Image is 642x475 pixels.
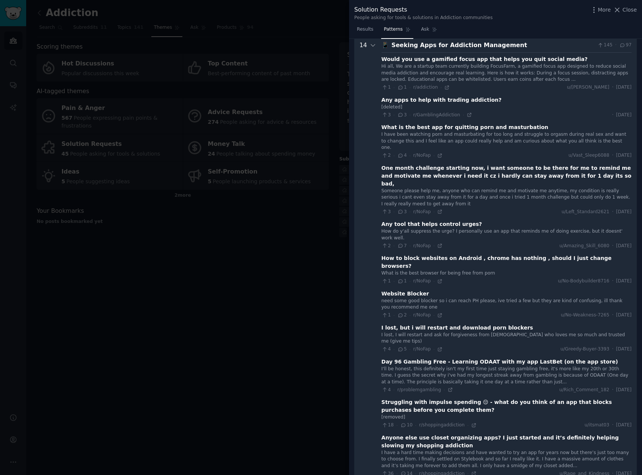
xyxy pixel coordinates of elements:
div: Anyone else use closet organizing apps? I just started and it’s definitely helping slowing my sho... [382,434,632,450]
span: 2 [397,312,407,319]
span: · [612,152,614,159]
span: u/Rich_Comment_182 [559,387,609,393]
span: · [444,387,445,392]
span: · [393,85,395,90]
span: [DATE] [616,209,632,215]
span: · [433,279,435,284]
span: 📱 [382,42,389,49]
span: · [393,209,395,214]
span: u/No-Bodybuilder8716 [558,278,609,285]
span: 5 [397,346,407,353]
span: · [612,278,614,285]
span: 10 [400,422,413,429]
span: [DATE] [616,312,632,319]
div: What is the best app for quitting porn and masturbation [382,123,549,131]
span: r/NoFap [413,209,431,214]
span: 4 [382,346,391,353]
span: 18 [382,422,394,429]
span: · [409,279,410,284]
div: One month challenge starting now, i want someone to be there for me to remind me and motivate me ... [382,164,632,188]
span: Ask [421,26,429,33]
span: u/Vast_Sleep6088 [568,152,609,159]
div: I lost, I will restart and ask for forgiveness from [DEMOGRAPHIC_DATA] who loves me so much and t... [382,332,632,345]
span: · [393,279,395,284]
span: [DATE] [616,278,632,285]
span: · [409,153,410,158]
span: · [615,42,617,49]
span: [DATE] [616,152,632,159]
span: 2 [382,243,391,249]
span: · [612,422,614,429]
span: · [612,209,614,215]
span: r/NoFap [413,153,431,158]
span: u/No-Weakness-7265 [561,312,609,319]
div: Hi all, We are a startup team currently building FocusFarm, a gamified focus app designed to redu... [382,63,632,83]
span: 7 [397,243,407,249]
span: · [612,312,614,319]
span: 97 [619,42,632,49]
span: 3 [382,209,391,215]
div: How to block websites on Android , chrome has nothing , should I just change browsers? [382,254,632,270]
span: 4 [382,387,391,393]
span: · [409,243,410,248]
span: 1 [397,84,407,91]
span: r/NoFap [413,346,431,352]
div: Struggling with impulse spending 😔 - what do you think of an app that blocks purchases before you... [382,398,632,414]
div: What is the best browser for being free from porn [382,270,632,277]
span: · [612,387,614,393]
div: Solution Requests [354,5,493,15]
span: [DATE] [616,84,632,91]
button: Close [613,6,637,14]
span: · [415,423,416,428]
span: Results [357,26,373,33]
span: Patterns [384,26,402,33]
span: 1 [382,84,391,91]
div: Someone please help me, anyone who can remind me and motivate me anytime, my condition is really ... [382,188,632,208]
span: [DATE] [616,112,632,119]
a: Patterns [381,24,413,39]
span: u/Greedy-Buyer-3393 [561,346,609,353]
span: r/GamblingAddiction [413,112,460,117]
div: I'll be honest, this definitely isn't my first time just staying gambling free, it's more like my... [382,366,632,386]
span: · [612,243,614,249]
span: · [467,423,468,428]
span: [DATE] [616,387,632,393]
span: · [433,243,435,248]
a: Results [354,24,376,39]
span: · [393,112,395,117]
span: · [433,313,435,318]
span: · [433,153,435,158]
span: 2 [382,152,391,159]
span: · [393,313,395,318]
span: r/NoFap [413,312,431,318]
span: · [463,112,464,117]
span: 145 [597,42,612,49]
div: [removed] [382,414,632,421]
span: · [393,387,395,392]
div: How do y'all suppress the urge? I personally use an app that reminds me of doing exercise, but it... [382,228,632,241]
span: u/Left_Standard2621 [562,209,609,215]
span: r/problemgambling [397,387,441,392]
span: r/shoppingaddiction [419,422,464,427]
span: · [409,313,410,318]
span: u/Amazing_Skill_6080 [559,243,609,249]
span: u/[PERSON_NAME] [567,84,609,91]
div: Would you use a gamified focus app that helps you quit social media? [382,55,588,63]
span: · [612,112,614,119]
span: [DATE] [616,422,632,429]
span: · [409,85,410,90]
div: I have been watching porn and masturbating for too long and struggle to orgasm during real sex an... [382,131,632,151]
div: I lost, but i will restart and download porn blockers [382,324,533,332]
span: [DATE] [616,243,632,249]
span: · [433,209,435,214]
div: People asking for tools & solutions in Addiction communities [354,15,493,21]
span: 4 [397,152,407,159]
span: · [396,423,398,428]
div: Website Blocker [382,290,429,298]
div: I have a hard time making decisions and have wanted to try an app for years now but there’s just ... [382,450,632,469]
span: · [393,153,395,158]
div: [deleted] [382,104,632,111]
span: · [441,85,442,90]
span: r/addiction [413,85,438,90]
span: [DATE] [616,346,632,353]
